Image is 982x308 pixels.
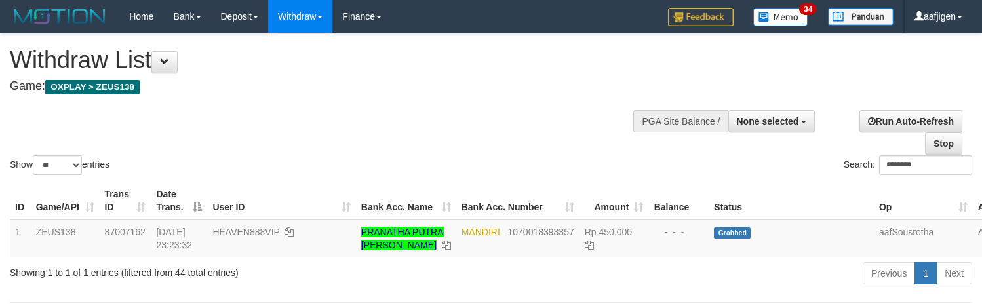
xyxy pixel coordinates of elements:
span: None selected [737,116,799,126]
img: panduan.png [828,8,894,26]
a: 1 [914,262,937,284]
img: MOTION_logo.png [10,7,109,26]
label: Search: [844,155,972,175]
span: 87007162 [105,227,146,237]
td: aafSousrotha [874,220,973,257]
div: PGA Site Balance / [633,110,728,132]
span: OXPLAY > ZEUS138 [45,80,140,94]
th: Bank Acc. Number: activate to sort column ascending [456,182,579,220]
a: Next [936,262,972,284]
a: PRANATHA PUTRA [PERSON_NAME] [361,227,444,250]
th: User ID: activate to sort column ascending [207,182,355,220]
th: Status [709,182,874,220]
span: Copy 1070018393357 to clipboard [508,227,574,237]
input: Search: [879,155,972,175]
h4: Game: [10,80,642,93]
span: Grabbed [714,227,751,239]
h1: Withdraw List [10,47,642,73]
th: Bank Acc. Name: activate to sort column ascending [356,182,456,220]
th: Trans ID: activate to sort column ascending [100,182,151,220]
img: Feedback.jpg [668,8,734,26]
span: [DATE] 23:23:32 [156,227,192,250]
select: Showentries [33,155,82,175]
label: Show entries [10,155,109,175]
th: Op: activate to sort column ascending [874,182,973,220]
div: - - - [654,225,703,239]
span: HEAVEN888VIP [212,227,279,237]
td: ZEUS138 [31,220,100,257]
td: 1 [10,220,31,257]
th: Balance [648,182,709,220]
a: Run Auto-Refresh [859,110,962,132]
img: Button%20Memo.svg [753,8,808,26]
span: Rp 450.000 [585,227,632,237]
th: Game/API: activate to sort column ascending [31,182,100,220]
a: Stop [925,132,962,155]
th: Amount: activate to sort column ascending [579,182,649,220]
th: ID [10,182,31,220]
th: Date Trans.: activate to sort column descending [151,182,207,220]
a: Previous [863,262,915,284]
button: None selected [728,110,815,132]
div: Showing 1 to 1 of 1 entries (filtered from 44 total entries) [10,261,399,279]
span: 34 [799,3,817,15]
span: MANDIRI [462,227,500,237]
